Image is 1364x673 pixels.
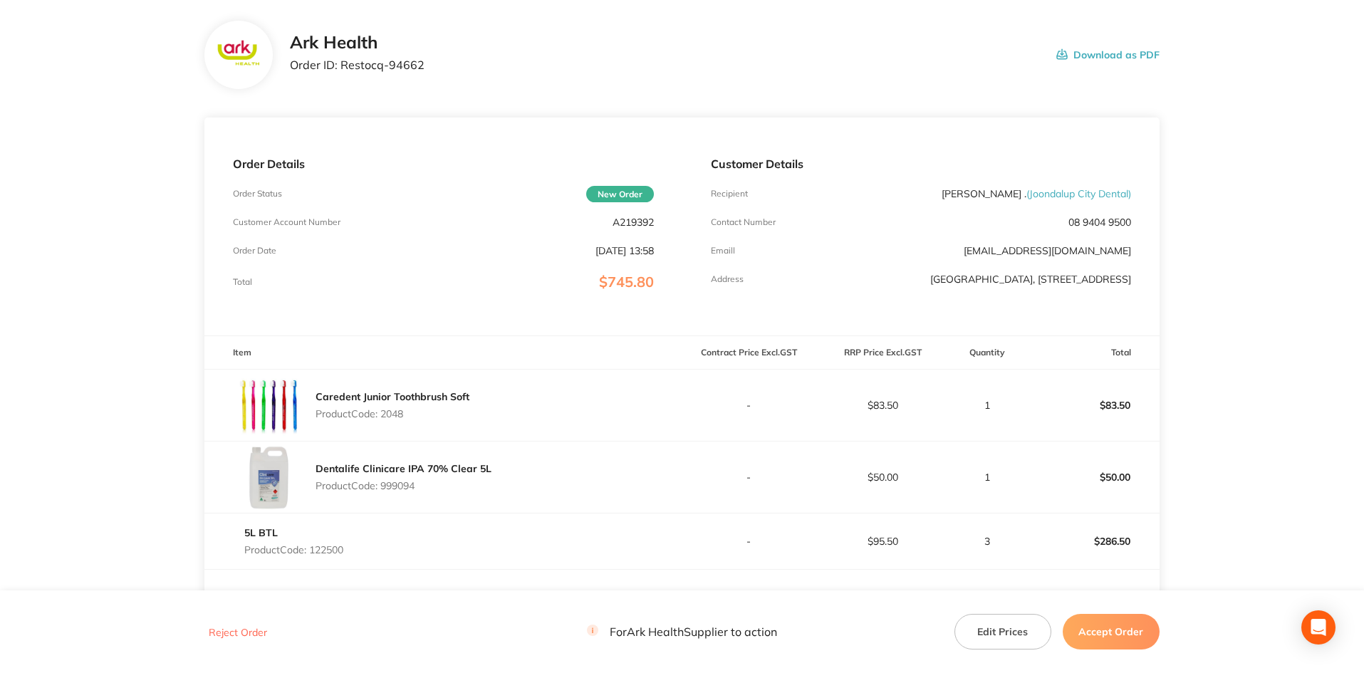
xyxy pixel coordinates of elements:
[233,246,276,256] p: Order Date
[233,277,252,287] p: Total
[1301,610,1336,645] div: Open Intercom Messenger
[233,217,340,227] p: Customer Account Number
[1026,388,1159,422] p: $83.50
[816,400,949,411] p: $83.50
[950,536,1025,547] p: 3
[233,442,304,513] img: OTVvemQ5cA
[1056,33,1160,77] button: Download as PDF
[233,157,653,170] p: Order Details
[682,336,816,370] th: Contract Price Excl. GST
[1026,460,1159,494] p: $50.00
[683,400,816,411] p: -
[1026,187,1131,200] span: ( Joondalup City Dental )
[233,370,304,441] img: dDFveng3OQ
[964,244,1131,257] a: [EMAIL_ADDRESS][DOMAIN_NAME]
[1026,336,1160,370] th: Total
[711,274,744,284] p: Address
[711,246,735,256] p: Emaill
[816,536,949,547] p: $95.50
[816,336,949,370] th: RRP Price Excl. GST
[711,189,748,199] p: Recipient
[599,273,654,291] span: $745.80
[942,188,1131,199] p: [PERSON_NAME] .
[949,336,1026,370] th: Quantity
[613,216,654,228] p: A219392
[1068,216,1131,228] p: 08 9404 9500
[290,58,425,71] p: Order ID: Restocq- 94662
[595,245,654,256] p: [DATE] 13:58
[316,462,491,475] a: Dentalife Clinicare IPA 70% Clear 5L
[204,626,271,639] button: Reject Order
[1026,524,1159,558] p: $286.50
[216,38,262,71] img: c3FhZTAyaA
[1026,588,1159,622] p: $108.00
[711,157,1131,170] p: Customer Details
[316,408,469,419] p: Product Code: 2048
[586,186,654,202] span: New Order
[1063,614,1160,649] button: Accept Order
[290,33,425,53] h2: Ark Health
[244,544,343,555] p: Product Code: 122500
[244,526,278,539] a: 5L BTL
[950,471,1025,483] p: 1
[683,471,816,483] p: -
[233,189,282,199] p: Order Status
[587,625,777,639] p: For Ark Health Supplier to action
[930,273,1131,285] p: [GEOGRAPHIC_DATA], [STREET_ADDRESS]
[816,471,949,483] p: $50.00
[316,390,469,403] a: Caredent Junior Toothbrush Soft
[233,570,304,641] img: ZDN3YjhkbA
[711,217,776,227] p: Contact Number
[950,400,1025,411] p: 1
[316,480,491,491] p: Product Code: 999094
[954,614,1051,649] button: Edit Prices
[683,536,816,547] p: -
[204,336,682,370] th: Item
